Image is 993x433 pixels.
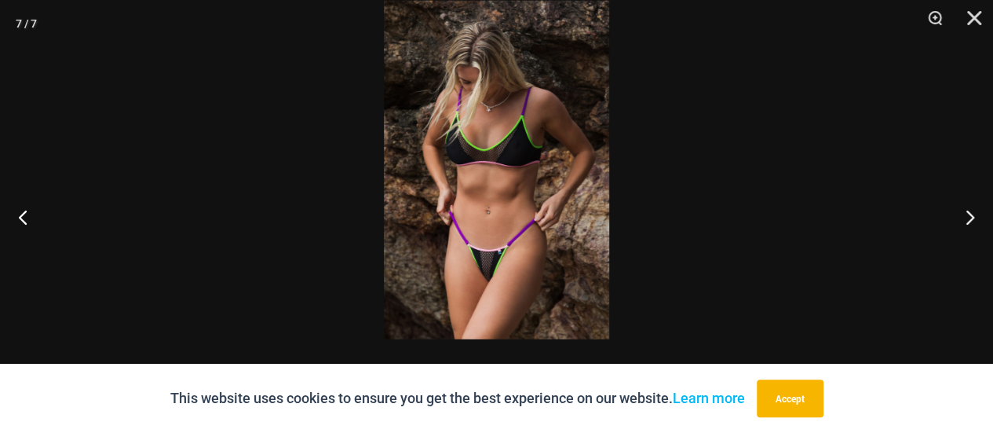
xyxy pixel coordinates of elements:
[384,1,609,339] img: Reckless Neon Crush Black Neon 349 Crop Top 466 Thong 02
[170,387,745,410] p: This website uses cookies to ensure you get the best experience on our website.
[673,390,745,406] a: Learn more
[934,178,993,256] button: Next
[16,12,37,35] div: 7 / 7
[757,380,823,417] button: Accept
